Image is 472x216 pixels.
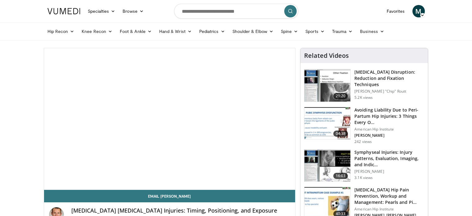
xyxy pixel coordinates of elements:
[44,48,295,190] video-js: Video Player
[354,207,424,212] p: American Hip Institute
[304,69,350,102] img: a296a434-a6c2-4c1e-9233-4695787fa3a2.150x105_q85_crop-smart_upscale.jpg
[277,25,302,38] a: Spine
[174,4,298,19] input: Search topics, interventions
[354,149,424,168] h3: Symphyseal Injuries: Injury Patterns, Evaluation, Imaging, and Indic…
[412,5,425,17] a: M
[354,107,424,126] h3: Avoiding Liability Due to Peri-Partum Hip Injuries: 3 Things Every O…
[354,187,424,205] h3: [MEDICAL_DATA] Hip Pain Prevention, Workup and Management: Pearls and Pi…
[333,173,348,179] span: 16:03
[196,25,229,38] a: Pediatrics
[328,25,357,38] a: Trauma
[229,25,277,38] a: Shoulder & Elbow
[354,69,424,88] h3: [MEDICAL_DATA] Disruption: Reduction and Fixation Techniques
[78,25,116,38] a: Knee Recon
[119,5,147,17] a: Browse
[356,25,388,38] a: Business
[44,190,295,202] a: Email [PERSON_NAME]
[354,133,424,138] p: [PERSON_NAME]
[354,95,373,100] p: 5.2K views
[304,52,349,59] h4: Related Videos
[47,8,80,14] img: VuMedi Logo
[304,149,424,182] a: 16:03 Symphyseal Injuries: Injury Patterns, Evaluation, Imaging, and Indic… [PERSON_NAME] 3.1K views
[354,175,373,180] p: 3.1K views
[304,69,424,102] a: 21:20 [MEDICAL_DATA] Disruption: Reduction and Fixation Techniques [PERSON_NAME] "Chip" Routt 5.2...
[354,89,424,94] p: [PERSON_NAME] "Chip" Routt
[333,131,348,137] span: 04:38
[304,107,424,144] a: 04:38 Avoiding Liability Due to Peri-Partum Hip Injuries: 3 Things Every O… American Hip Institut...
[383,5,409,17] a: Favorites
[354,139,372,144] p: 242 views
[304,107,350,140] img: 45121c69-0027-4551-bf0b-9fe1ea97cb80.150x105_q85_crop-smart_upscale.jpg
[354,169,424,174] p: [PERSON_NAME]
[304,149,350,182] img: AMFAUBLRvnRX8J4n4xMDoxOjB1O8AjAz.150x105_q85_crop-smart_upscale.jpg
[302,25,328,38] a: Sports
[116,25,155,38] a: Foot & Ankle
[354,127,424,132] p: American Hip Institute
[333,93,348,99] span: 21:20
[84,5,119,17] a: Specialties
[155,25,196,38] a: Hand & Wrist
[44,25,78,38] a: Hip Recon
[71,207,290,214] h4: [MEDICAL_DATA] [MEDICAL_DATA] Injuries: Timing, Positioning, and Exposure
